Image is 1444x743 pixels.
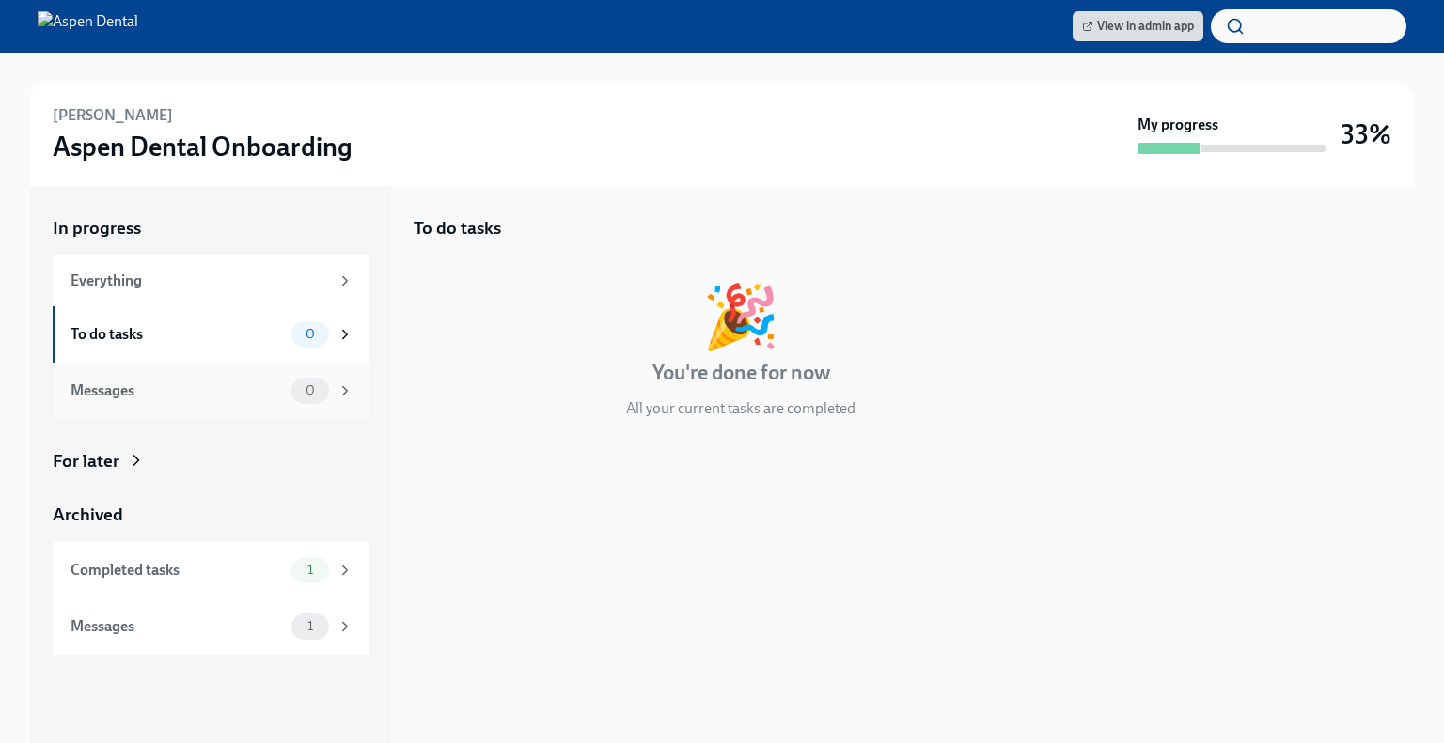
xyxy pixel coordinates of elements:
[1138,115,1218,135] strong: My progress
[294,327,326,341] span: 0
[38,11,138,41] img: Aspen Dental
[53,216,369,240] a: In progress
[296,563,324,577] span: 1
[71,324,284,345] div: To do tasks
[53,255,369,306] a: Everything
[71,271,329,291] div: Everything
[1341,117,1391,151] h3: 33%
[53,363,369,419] a: Messages0
[53,542,369,598] a: Completed tasks1
[71,380,284,401] div: Messages
[53,130,353,163] h3: Aspen Dental Onboarding
[71,560,284,580] div: Completed tasks
[53,306,369,363] a: To do tasks0
[53,449,369,473] a: For later
[652,359,830,387] h4: You're done for now
[71,616,284,637] div: Messages
[53,503,369,527] a: Archived
[53,449,119,473] div: For later
[1082,17,1194,36] span: View in admin app
[53,598,369,655] a: Messages1
[294,383,326,397] span: 0
[414,216,501,240] h5: To do tasks
[626,398,855,419] p: All your current tasks are completed
[702,286,779,348] div: 🎉
[1073,11,1203,41] a: View in admin app
[296,619,324,633] span: 1
[53,105,173,126] h6: [PERSON_NAME]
